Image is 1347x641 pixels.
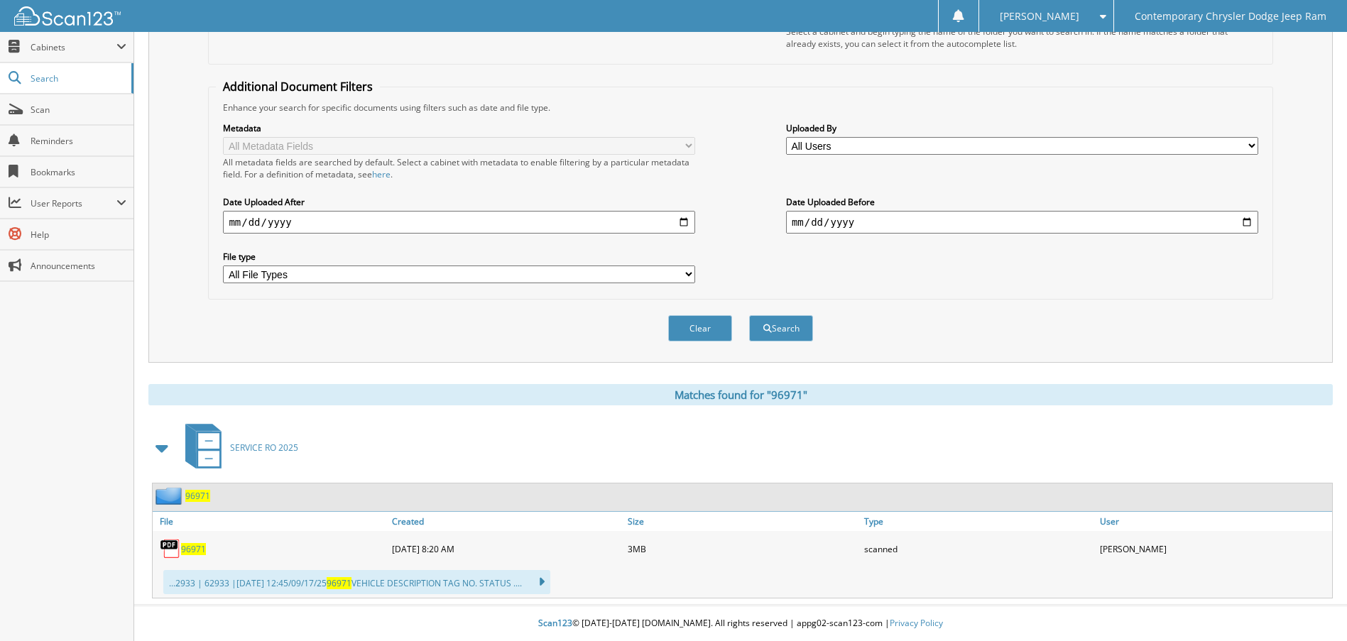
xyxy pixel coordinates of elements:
[14,6,121,26] img: scan123-logo-white.svg
[749,315,813,341] button: Search
[31,166,126,178] span: Bookmarks
[223,196,695,208] label: Date Uploaded After
[216,79,380,94] legend: Additional Document Filters
[31,104,126,116] span: Scan
[624,512,860,531] a: Size
[786,26,1258,50] div: Select a cabinet and begin typing the name of the folder you want to search in. If the name match...
[31,229,126,241] span: Help
[223,211,695,234] input: start
[890,617,943,629] a: Privacy Policy
[786,122,1258,134] label: Uploaded By
[668,315,732,341] button: Clear
[230,442,298,454] span: SERVICE RO 2025
[163,570,550,594] div: ...2933 | 62933 |[DATE] 12:45/09/17/25 VEHICLE DESCRIPTION TAG NO. STATUS ....
[1135,12,1326,21] span: Contemporary Chrysler Dodge Jeep Ram
[148,384,1333,405] div: Matches found for "96971"
[1096,535,1332,563] div: [PERSON_NAME]
[786,196,1258,208] label: Date Uploaded Before
[31,41,116,53] span: Cabinets
[160,538,181,559] img: PDF.png
[786,211,1258,234] input: end
[181,543,206,555] a: 96971
[153,512,388,531] a: File
[1000,12,1079,21] span: [PERSON_NAME]
[388,512,624,531] a: Created
[156,487,185,505] img: folder2.png
[216,102,1265,114] div: Enhance your search for specific documents using filters such as date and file type.
[134,606,1347,641] div: © [DATE]-[DATE] [DOMAIN_NAME]. All rights reserved | appg02-scan123-com |
[327,577,351,589] span: 96971
[31,260,126,272] span: Announcements
[861,512,1096,531] a: Type
[223,156,695,180] div: All metadata fields are searched by default. Select a cabinet with metadata to enable filtering b...
[31,72,124,84] span: Search
[624,535,860,563] div: 3MB
[861,535,1096,563] div: scanned
[177,420,298,476] a: SERVICE RO 2025
[185,490,210,502] a: 96971
[372,168,391,180] a: here
[223,122,695,134] label: Metadata
[538,617,572,629] span: Scan123
[223,251,695,263] label: File type
[1096,512,1332,531] a: User
[1276,573,1347,641] iframe: Chat Widget
[31,135,126,147] span: Reminders
[31,197,116,209] span: User Reports
[388,535,624,563] div: [DATE] 8:20 AM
